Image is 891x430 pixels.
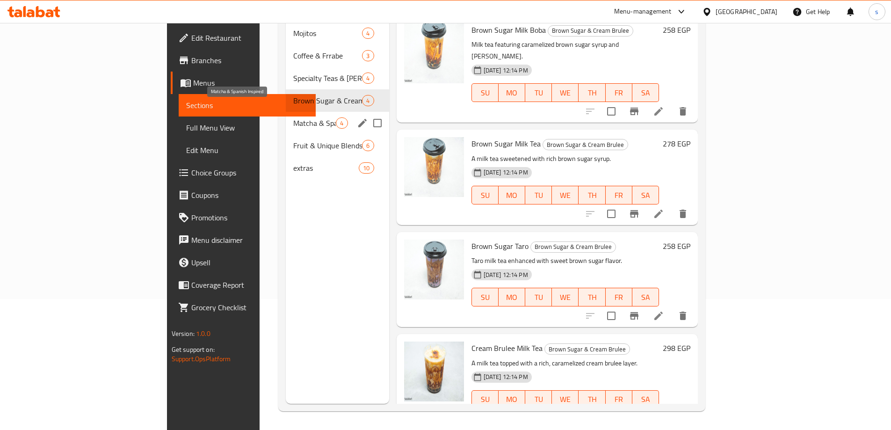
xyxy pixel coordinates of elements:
[529,189,548,202] span: TU
[672,203,694,225] button: delete
[579,390,605,409] button: TH
[552,83,579,102] button: WE
[606,390,632,409] button: FR
[336,117,348,129] div: items
[636,393,655,406] span: SA
[502,291,522,304] span: MO
[404,137,464,197] img: Brown Sugar Milk Tea
[653,106,664,117] a: Edit menu item
[525,288,552,306] button: TU
[286,157,389,179] div: extras10
[171,184,316,206] a: Coupons
[672,100,694,123] button: delete
[355,116,369,130] button: edit
[480,66,532,75] span: [DATE] 12:14 PM
[609,393,629,406] span: FR
[286,134,389,157] div: Fruit & Unique Blends6
[286,18,389,183] nav: Menu sections
[623,100,645,123] button: Branch-specific-item
[525,83,552,102] button: TU
[531,241,616,252] span: Brown Sugar & Cream Brulee
[499,288,525,306] button: MO
[875,7,878,17] span: s
[362,29,373,38] span: 4
[530,241,616,253] div: Brown Sugar & Cream Brulee
[171,27,316,49] a: Edit Restaurant
[186,100,308,111] span: Sections
[614,6,672,17] div: Menu-management
[186,122,308,133] span: Full Menu View
[663,342,690,355] h6: 298 EGP
[359,164,373,173] span: 10
[293,140,362,151] span: Fruit & Unique Blends
[179,117,316,139] a: Full Menu View
[404,240,464,299] img: Brown Sugar Taro
[582,393,601,406] span: TH
[480,168,532,177] span: [DATE] 12:14 PM
[601,306,621,326] span: Select to update
[552,390,579,409] button: WE
[548,25,633,36] span: Brown Sugar & Cream Brulee
[293,162,359,174] span: extras
[476,393,495,406] span: SU
[480,372,532,381] span: [DATE] 12:14 PM
[362,96,373,105] span: 4
[632,186,659,204] button: SA
[404,342,464,401] img: Cream Brulee Milk Tea
[582,189,601,202] span: TH
[476,189,495,202] span: SU
[543,139,628,150] div: Brown Sugar & Cream Brulee
[653,310,664,321] a: Edit menu item
[579,83,605,102] button: TH
[286,112,389,134] div: Matcha & Spanish Inspired4edit
[171,296,316,319] a: Grocery Checklist
[471,288,499,306] button: SU
[404,23,464,83] img: Brown Sugar Milk Boba
[362,141,373,150] span: 6
[171,72,316,94] a: Menus
[471,153,659,165] p: A milk tea sweetened with rich brown sugar syrup.
[196,328,210,340] span: 1.0.0
[471,137,541,151] span: Brown Sugar Milk Tea
[552,288,579,306] button: WE
[191,189,308,201] span: Coupons
[653,208,664,219] a: Edit menu item
[293,117,336,129] span: Matcha & Spanish Inspired
[179,139,316,161] a: Edit Menu
[632,288,659,306] button: SA
[171,206,316,229] a: Promotions
[186,145,308,156] span: Edit Menu
[471,239,529,253] span: Brown Sugar Taro
[636,86,655,100] span: SA
[544,343,630,355] div: Brown Sugar & Cream Brulee
[362,74,373,83] span: 4
[471,390,499,409] button: SU
[582,291,601,304] span: TH
[529,291,548,304] span: TU
[556,291,575,304] span: WE
[502,189,522,202] span: MO
[191,32,308,44] span: Edit Restaurant
[606,83,632,102] button: FR
[529,86,548,100] span: TU
[502,86,522,100] span: MO
[552,186,579,204] button: WE
[480,270,532,279] span: [DATE] 12:14 PM
[556,393,575,406] span: WE
[623,203,645,225] button: Branch-specific-item
[663,23,690,36] h6: 258 EGP
[286,89,389,112] div: Brown Sugar & Cream Brulee4
[293,50,362,61] span: Coffee & Frrabe
[191,167,308,178] span: Choice Groups
[286,22,389,44] div: Mojitos4
[171,229,316,251] a: Menu disclaimer
[286,67,389,89] div: Specialty Teas & [PERSON_NAME]4
[191,279,308,291] span: Coverage Report
[171,49,316,72] a: Branches
[609,189,629,202] span: FR
[193,77,308,88] span: Menus
[579,288,605,306] button: TH
[601,204,621,224] span: Select to update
